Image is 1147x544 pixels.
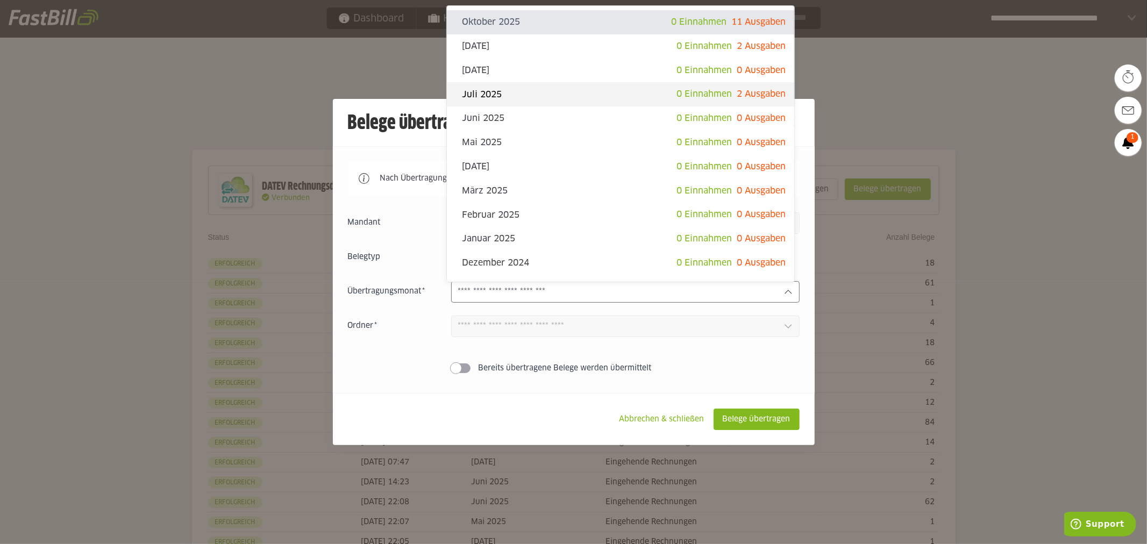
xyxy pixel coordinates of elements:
[737,234,786,243] span: 0 Ausgaben
[610,409,714,430] sl-button: Abbrechen & schließen
[1115,129,1142,156] a: 1
[737,210,786,219] span: 0 Ausgaben
[1127,132,1138,143] span: 1
[447,203,794,227] sl-option: Februar 2025
[676,234,732,243] span: 0 Einnahmen
[676,187,732,195] span: 0 Einnahmen
[447,10,794,34] sl-option: Oktober 2025
[348,363,800,374] sl-switch: Bereits übertragene Belege werden übermittelt
[737,42,786,51] span: 2 Ausgaben
[1064,512,1136,539] iframe: Öffnet ein Widget, in dem Sie weitere Informationen finden
[447,155,794,179] sl-option: [DATE]
[676,114,732,123] span: 0 Einnahmen
[737,138,786,147] span: 0 Ausgaben
[737,90,786,98] span: 2 Ausgaben
[676,90,732,98] span: 0 Einnahmen
[714,409,800,430] sl-button: Belege übertragen
[737,162,786,171] span: 0 Ausgaben
[737,259,786,267] span: 0 Ausgaben
[676,162,732,171] span: 0 Einnahmen
[447,179,794,203] sl-option: März 2025
[447,275,794,299] sl-option: [DATE]
[676,210,732,219] span: 0 Einnahmen
[447,251,794,275] sl-option: Dezember 2024
[671,18,726,26] span: 0 Einnahmen
[676,42,732,51] span: 0 Einnahmen
[447,82,794,106] sl-option: Juli 2025
[737,187,786,195] span: 0 Ausgaben
[737,114,786,123] span: 0 Ausgaben
[676,138,732,147] span: 0 Einnahmen
[676,66,732,75] span: 0 Einnahmen
[731,18,786,26] span: 11 Ausgaben
[676,259,732,267] span: 0 Einnahmen
[447,131,794,155] sl-option: Mai 2025
[737,66,786,75] span: 0 Ausgaben
[447,34,794,59] sl-option: [DATE]
[447,227,794,251] sl-option: Januar 2025
[447,106,794,131] sl-option: Juni 2025
[447,59,794,83] sl-option: [DATE]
